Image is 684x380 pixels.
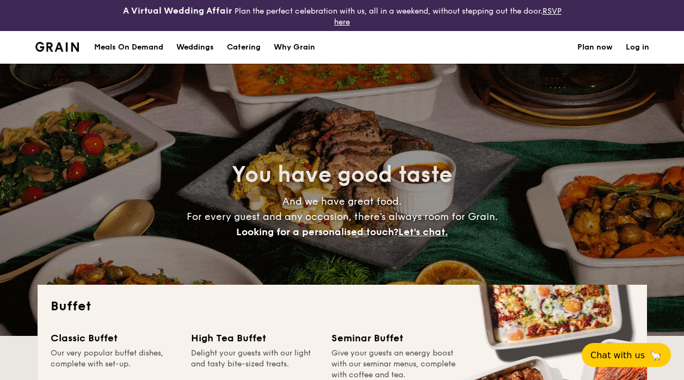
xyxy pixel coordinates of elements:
[191,330,318,346] div: High Tea Buffet
[649,349,662,361] span: 🦙
[267,31,322,64] a: Why Grain
[176,31,214,64] div: Weddings
[220,31,267,64] a: Catering
[577,31,613,64] a: Plan now
[114,4,570,27] div: Plan the perfect celebration with us, all in a weekend, without stepping out the door.
[398,226,448,238] span: Let's chat.
[227,31,261,64] h1: Catering
[582,343,671,367] button: Chat with us🦙
[232,162,452,188] span: You have good taste
[35,42,79,52] a: Logotype
[94,31,163,64] div: Meals On Demand
[51,298,634,315] h2: Buffet
[35,42,79,52] img: Grain
[88,31,170,64] a: Meals On Demand
[187,195,498,238] span: And we have great food. For every guest and any occasion, there’s always room for Grain.
[170,31,220,64] a: Weddings
[331,330,459,346] div: Seminar Buffet
[236,226,398,238] span: Looking for a personalised touch?
[626,31,649,64] a: Log in
[274,31,315,64] div: Why Grain
[590,350,645,360] span: Chat with us
[123,4,232,17] h4: A Virtual Wedding Affair
[51,330,178,346] div: Classic Buffet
